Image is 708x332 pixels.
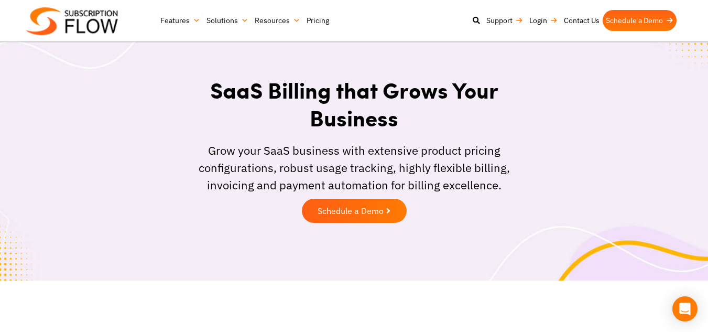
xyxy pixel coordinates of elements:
[672,296,698,322] div: Open Intercom Messenger
[203,10,252,31] a: Solutions
[483,10,526,31] a: Support
[180,142,528,194] div: Grow your SaaS business with extensive product pricing configurations, robust usage tracking, hig...
[561,10,603,31] a: Contact Us
[252,10,303,31] a: Resources
[603,10,677,31] a: Schedule a Demo
[180,76,528,131] h1: SaaS Billing that Grows Your Business
[26,7,118,35] img: Subscriptionflow
[318,207,384,215] span: Schedule a Demo
[526,10,561,31] a: Login
[157,10,203,31] a: Features
[303,10,332,31] a: Pricing
[302,199,407,223] a: Schedule a Demo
